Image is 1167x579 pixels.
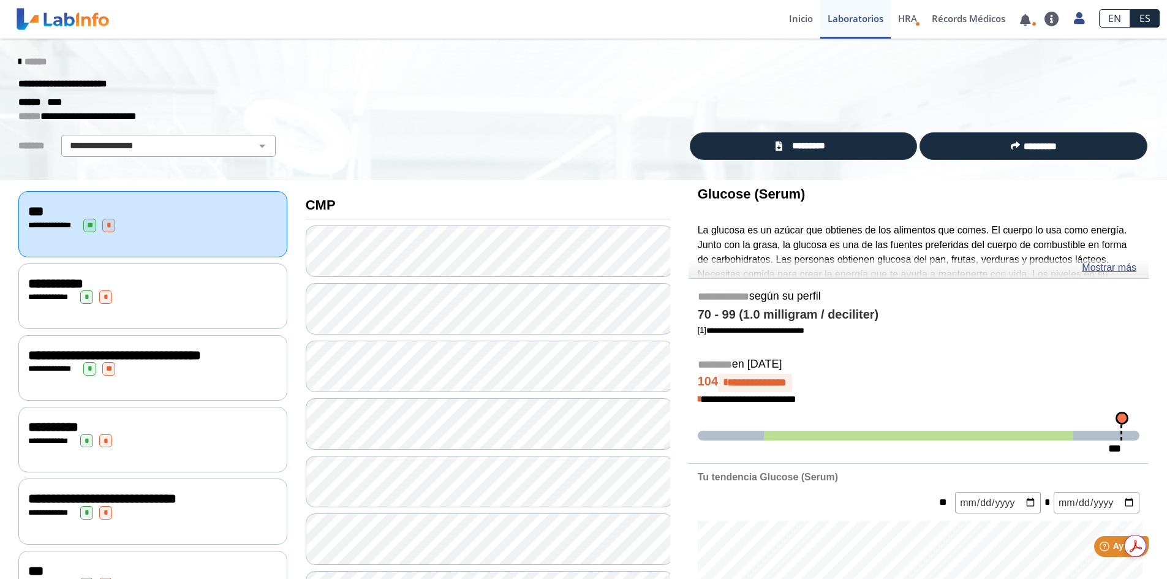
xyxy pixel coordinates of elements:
[1099,9,1130,28] a: EN
[955,492,1041,513] input: mm/dd/yyyy
[698,325,804,335] a: [1]
[306,197,336,213] b: CMP
[698,374,1139,392] h4: 104
[1054,492,1139,513] input: mm/dd/yyyy
[1058,531,1154,566] iframe: Help widget launcher
[698,223,1139,311] p: La glucosa es un azúcar que obtienes de los alimentos que comes. El cuerpo lo usa como energía. J...
[898,12,917,25] span: HRA
[698,290,1139,304] h5: según su perfil
[698,472,838,482] b: Tu tendencia Glucose (Serum)
[1130,9,1160,28] a: ES
[698,308,1139,322] h4: 70 - 99 (1.0 milligram / deciliter)
[698,358,1139,372] h5: en [DATE]
[698,186,806,202] b: Glucose (Serum)
[1082,260,1136,275] a: Mostrar más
